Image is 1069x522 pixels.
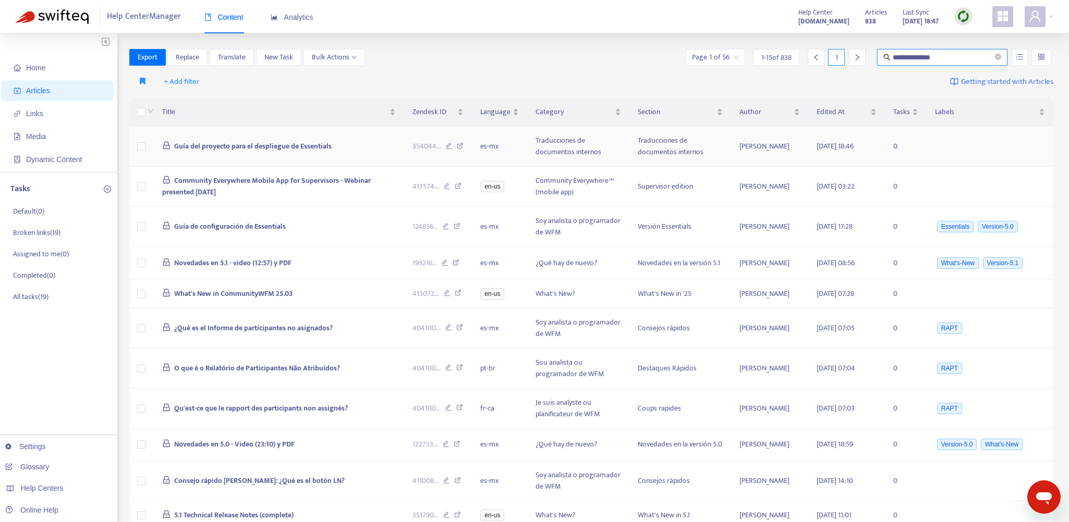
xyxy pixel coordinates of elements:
td: [PERSON_NAME] [731,207,809,247]
span: Labels [935,106,1037,118]
img: Swifteq [16,9,89,24]
td: What's New? [527,280,629,308]
span: ¿Qué es el Informe de participantes no asignados? [174,322,333,334]
span: en-us [480,509,504,521]
td: es-mx [472,429,527,462]
span: Links [26,109,43,118]
span: Community Everywhere Mobile App for Supervisors - Webinar presented [DATE] [162,175,371,198]
th: Title [154,98,404,127]
td: 0 [885,207,927,247]
span: Bulk Actions [312,52,357,63]
span: What's-New [937,257,979,269]
button: + Add filter [156,73,208,90]
span: left [812,54,820,61]
td: 0 [885,349,927,389]
span: en-us [480,288,504,300]
span: [DATE] 07:04 [817,362,855,374]
span: account-book [14,87,21,94]
span: Section [638,106,714,118]
td: Destaques Rápidos [629,349,731,389]
a: [DOMAIN_NAME] [798,15,849,27]
td: 0 [885,308,927,349]
td: Community Everywhere™ (mobile app) [527,167,629,207]
span: Export [138,52,157,63]
td: Sou analista ou programador de WFM [527,349,629,389]
td: Je suis analyste ou planificateur de WFM [527,389,629,429]
a: Settings [5,442,46,451]
a: Online Help [5,506,58,514]
td: Novedades en la versión 5.1 [629,247,731,280]
th: Edited At [808,98,885,127]
span: Articles [865,7,887,18]
span: 413072 ... [412,288,439,300]
span: home [14,64,21,71]
span: [DATE] 07:05 [817,322,855,334]
strong: [DATE] 18:47 [903,16,939,27]
span: Getting started with Articles [961,76,1053,88]
span: Zendesk ID [412,106,456,118]
span: Title [162,106,387,118]
td: Versión Essentials [629,207,731,247]
p: All tasks ( 19 ) [13,291,48,302]
span: RAPT [937,403,962,414]
span: lock [162,176,171,184]
td: Coups rapides [629,389,731,429]
span: appstore [997,10,1009,22]
span: [DATE] 14:10 [817,475,853,487]
span: right [854,54,861,61]
span: [DATE] 03:22 [817,180,855,192]
span: lock [162,323,171,331]
span: Novedades en 5.1 - video (12:57) y PDF [174,257,291,269]
span: 122733 ... [412,439,438,450]
span: lock [162,439,171,448]
td: What's New in '25 [629,280,731,308]
img: image-link [950,78,958,86]
th: Tasks [885,98,927,127]
span: 404100 ... [412,322,441,334]
span: Essentials [937,221,974,232]
span: What's New in CommunityWFM 25.03 [174,288,293,300]
span: Version-5.0 [937,439,977,450]
span: [DATE] 11:01 [817,509,852,521]
td: [PERSON_NAME] [731,429,809,462]
td: Novedades en la versión 5.0 [629,429,731,462]
th: Author [731,98,809,127]
span: Consejo rápido [PERSON_NAME]: ¿Qué es el botón LN? [174,475,345,487]
span: Category [536,106,612,118]
span: Translate [218,52,246,63]
th: Zendesk ID [404,98,472,127]
td: Supervisor edition [629,167,731,207]
span: 124856 ... [412,221,438,232]
span: lock [162,289,171,297]
td: [PERSON_NAME] [731,349,809,389]
span: en-us [480,181,504,192]
span: 354044 ... [412,141,441,152]
td: [PERSON_NAME] [731,280,809,308]
th: Language [472,98,527,127]
span: lock [162,258,171,266]
span: close-circle [995,54,1001,60]
span: down [148,108,154,114]
td: pt-br [472,349,527,389]
span: RAPT [937,363,962,374]
span: Analytics [271,13,313,21]
span: lock [162,476,171,484]
span: 193216 ... [412,257,437,269]
span: lock [162,403,171,412]
span: Dynamic Content [26,155,82,164]
td: es-mx [472,207,527,247]
span: [DATE] 07:28 [817,288,854,300]
span: book [204,14,212,21]
button: New Task [256,49,301,66]
td: es-mx [472,461,527,501]
button: Export [129,49,166,66]
span: container [14,156,21,163]
span: New Task [264,52,293,63]
span: 1 - 15 of 838 [761,52,792,63]
td: fr-ca [472,389,527,429]
span: [DATE] 18:46 [817,140,854,152]
span: lock [162,363,171,371]
p: Broken links ( 19 ) [13,227,60,238]
td: Soy analista o programador de WFM [527,308,629,349]
p: Default ( 0 ) [13,206,44,217]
